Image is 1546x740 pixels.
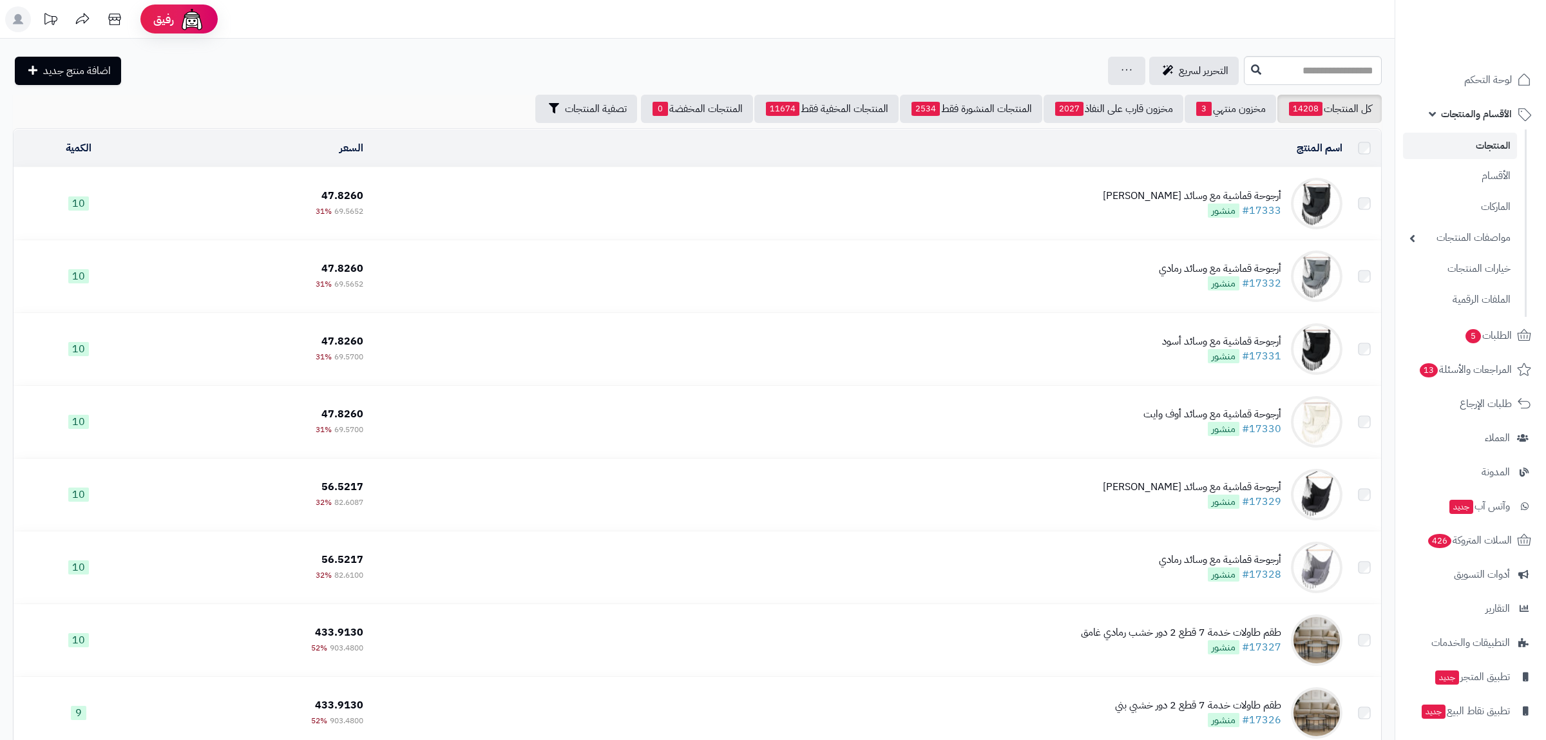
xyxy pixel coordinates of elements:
div: أرجوحة قماشية مع وسائد رمادي [1159,553,1281,567]
span: 10 [68,633,89,647]
a: التطبيقات والخدمات [1403,627,1538,658]
span: 69.5700 [334,351,363,363]
div: طقم طاولات خدمة 7 قطع 2 دور خشب رمادي غامق [1081,625,1281,640]
button: تصفية المنتجات [535,95,637,123]
a: اسم المنتج [1297,140,1342,156]
span: 47.8260 [321,334,363,349]
span: التقارير [1485,600,1510,618]
img: أرجوحة قماشية مع وسائد أوف وايت [1291,396,1342,448]
span: جديد [1422,705,1446,719]
span: 11674 [766,102,799,116]
span: العملاء [1485,429,1510,447]
span: 2027 [1055,102,1083,116]
span: 82.6100 [334,569,363,581]
a: المراجعات والأسئلة13 [1403,354,1538,385]
span: 14208 [1289,102,1322,116]
a: العملاء [1403,422,1538,453]
a: الطلبات5 [1403,320,1538,351]
a: #17327 [1242,640,1281,655]
a: #17330 [1242,421,1281,437]
a: المنتجات المخفضة0 [641,95,753,123]
a: اضافة منتج جديد [15,57,121,85]
span: 69.5652 [334,278,363,290]
span: منشور [1208,640,1239,654]
span: اضافة منتج جديد [43,63,111,79]
div: أرجوحة قماشية مع وسائد رمادي [1159,261,1281,276]
span: 52% [311,715,327,726]
span: 56.5217 [321,479,363,495]
a: السلات المتروكة426 [1403,525,1538,556]
span: منشور [1208,567,1239,582]
span: 52% [311,642,327,654]
span: تطبيق نقاط البيع [1420,702,1510,720]
span: 0 [653,102,668,116]
a: طلبات الإرجاع [1403,388,1538,419]
a: المدونة [1403,457,1538,488]
a: الأقسام [1403,162,1517,190]
div: أرجوحة قماشية مع وسائد [PERSON_NAME] [1103,189,1281,204]
a: التحرير لسريع [1149,57,1239,85]
span: التطبيقات والخدمات [1431,634,1510,652]
span: 31% [316,278,332,290]
span: وآتس آب [1448,497,1510,515]
img: logo-2.png [1458,36,1534,63]
span: منشور [1208,276,1239,290]
a: تطبيق المتجرجديد [1403,661,1538,692]
span: تصفية المنتجات [565,101,627,117]
span: 10 [68,560,89,574]
span: 9 [71,706,86,720]
a: المنتجات المخفية فقط11674 [754,95,899,123]
img: أرجوحة قماشية مع وسائد رمادي [1291,251,1342,302]
a: مخزون قارب على النفاذ2027 [1044,95,1183,123]
div: أرجوحة قماشية مع وسائد [PERSON_NAME] [1103,480,1281,495]
a: #17332 [1242,276,1281,291]
a: #17326 [1242,712,1281,728]
a: أدوات التسويق [1403,559,1538,590]
img: أرجوحة قماشية مع وسائد رمادي غامق [1291,178,1342,229]
span: 69.5700 [334,424,363,435]
a: لوحة التحكم [1403,64,1538,95]
div: أرجوحة قماشية مع وسائد أسود [1162,334,1281,349]
img: طقم طاولات خدمة 7 قطع 2 دور خشب رمادي غامق [1291,614,1342,666]
span: 56.5217 [321,552,363,567]
a: خيارات المنتجات [1403,255,1517,283]
a: #17333 [1242,203,1281,218]
span: جديد [1449,500,1473,514]
span: لوحة التحكم [1464,71,1512,89]
img: أرجوحة قماشية مع وسائد أسود [1291,323,1342,375]
img: أرجوحة قماشية مع وسائد رمادي [1291,542,1342,593]
span: المدونة [1482,463,1510,481]
span: 10 [68,269,89,283]
span: رفيق [153,12,174,27]
a: مخزون منتهي3 [1185,95,1276,123]
img: طقم طاولات خدمة 7 قطع 2 دور خشبي بني [1291,687,1342,739]
span: 31% [316,205,332,217]
span: منشور [1208,349,1239,363]
span: منشور [1208,422,1239,436]
span: الأقسام والمنتجات [1441,105,1512,123]
span: 433.9130 [315,697,363,713]
span: 426 [1428,534,1451,548]
span: 47.8260 [321,188,363,204]
a: مواصفات المنتجات [1403,224,1517,252]
span: منشور [1208,713,1239,727]
a: #17329 [1242,494,1281,509]
a: تطبيق نقاط البيعجديد [1403,696,1538,726]
a: الكمية [66,140,91,156]
a: وآتس آبجديد [1403,491,1538,522]
span: أدوات التسويق [1454,565,1510,583]
span: 47.8260 [321,406,363,422]
span: 10 [68,196,89,211]
span: تطبيق المتجر [1434,668,1510,686]
span: 903.4800 [330,642,363,654]
a: #17328 [1242,567,1281,582]
span: 31% [316,351,332,363]
a: #17331 [1242,348,1281,364]
span: 13 [1420,363,1438,377]
span: 82.6087 [334,497,363,508]
span: 31% [316,424,332,435]
a: المنتجات المنشورة فقط2534 [900,95,1042,123]
img: أرجوحة قماشية مع وسائد رمادي غامق [1291,469,1342,520]
div: طقم طاولات خدمة 7 قطع 2 دور خشبي بني [1115,698,1281,713]
span: 10 [68,342,89,356]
